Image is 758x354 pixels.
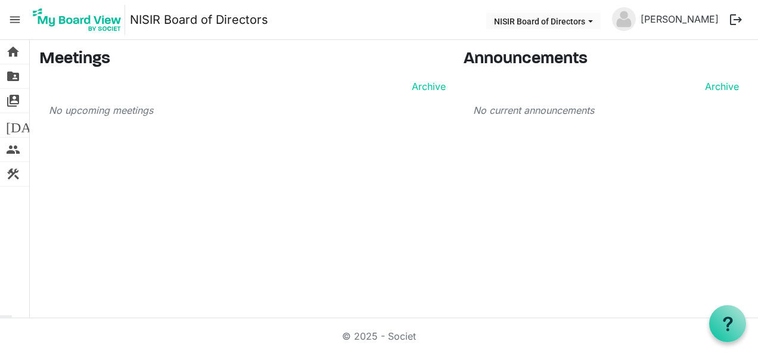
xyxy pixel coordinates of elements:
[130,8,268,32] a: NISIR Board of Directors
[6,40,20,64] span: home
[6,64,20,88] span: folder_shared
[464,49,748,70] h3: Announcements
[6,138,20,162] span: people
[700,79,739,94] a: Archive
[342,330,416,342] a: © 2025 - Societ
[723,7,748,32] button: logout
[6,89,20,113] span: switch_account
[6,113,52,137] span: [DATE]
[29,5,125,35] img: My Board View Logo
[486,13,601,29] button: NISIR Board of Directors dropdownbutton
[49,103,446,117] p: No upcoming meetings
[407,79,446,94] a: Archive
[473,103,739,117] p: No current announcements
[6,162,20,186] span: construction
[4,8,26,31] span: menu
[39,49,446,70] h3: Meetings
[612,7,636,31] img: no-profile-picture.svg
[29,5,130,35] a: My Board View Logo
[636,7,723,31] a: [PERSON_NAME]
